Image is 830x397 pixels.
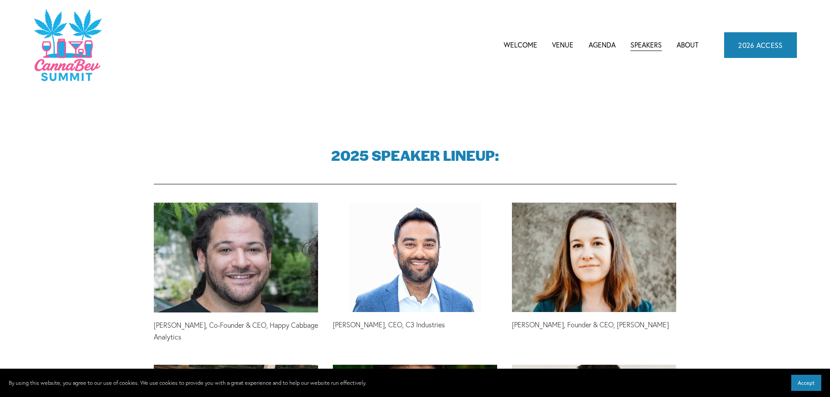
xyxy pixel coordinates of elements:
strong: 2025 SPEAKER LINEUP: [331,145,499,165]
a: Welcome [504,38,537,51]
span: Accept [798,380,815,386]
a: folder dropdown [589,38,616,51]
button: Accept [791,375,821,391]
a: About [677,38,698,51]
img: CannaDataCon [33,8,102,82]
p: [PERSON_NAME], Co-Founder & CEO, Happy Cabbage Analytics [154,319,318,343]
a: Venue [552,38,573,51]
span: Agenda [589,39,616,51]
a: Speakers [630,38,662,51]
a: 2026 ACCESS [724,32,797,58]
p: [PERSON_NAME], CEO, C3 Industries [333,319,497,331]
p: [PERSON_NAME], Founder & CEO, [PERSON_NAME] [512,319,676,331]
p: By using this website, you agree to our use of cookies. We use cookies to provide you with a grea... [9,378,366,388]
